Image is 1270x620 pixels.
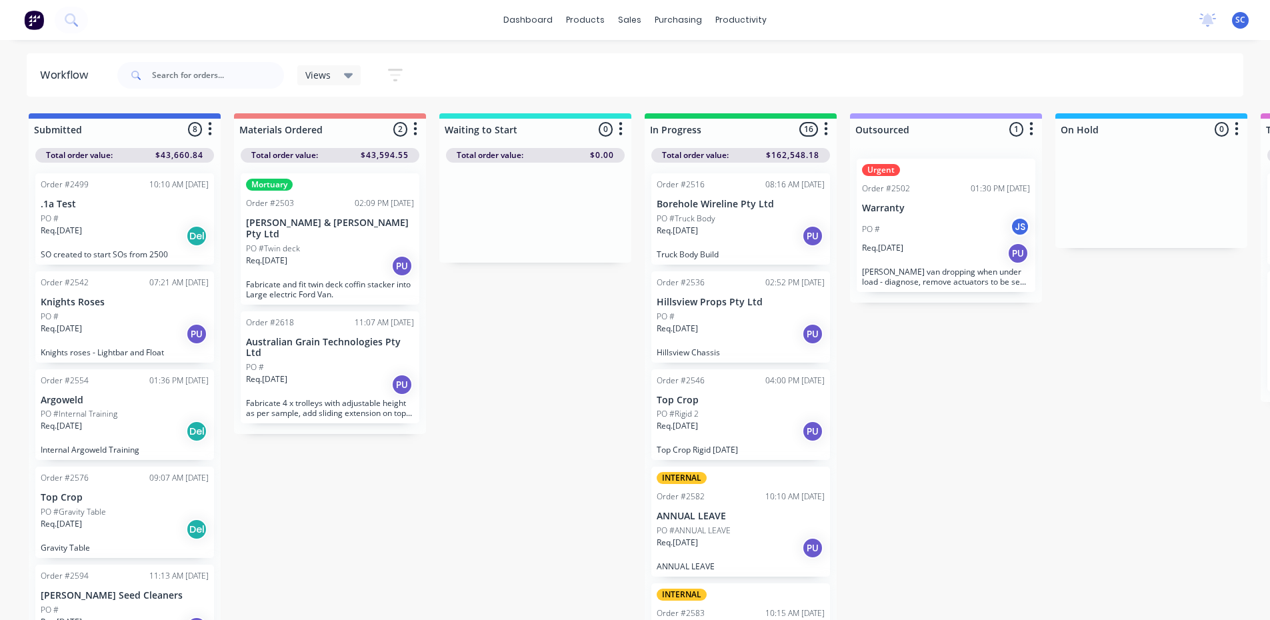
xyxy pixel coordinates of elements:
div: Order #2576 [41,472,89,484]
div: Order #2503 [246,197,294,209]
p: Hillsview Props Pty Ltd [657,297,825,308]
a: dashboard [497,10,559,30]
img: Factory [24,10,44,30]
p: Req. [DATE] [41,225,82,237]
p: ANNUAL LEAVE [657,511,825,522]
div: Order #2546 [657,375,705,387]
div: JS [1010,217,1030,237]
p: Req. [DATE] [246,255,287,267]
p: PO #Truck Body [657,213,715,225]
div: PU [391,374,413,395]
div: PU [1007,243,1029,264]
div: Del [186,519,207,540]
p: PO #Gravity Table [41,506,106,518]
span: SC [1235,14,1245,26]
div: Order #2554 [41,375,89,387]
p: Argoweld [41,395,209,406]
div: 11:07 AM [DATE] [355,317,414,329]
p: Fabricate and fit twin deck coffin stacker into Large electric Ford Van. [246,279,414,299]
div: Order #2618 [246,317,294,329]
div: Order #249910:10 AM [DATE].1a TestPO #Req.[DATE]DelSO created to start SOs from 2500 [35,173,214,265]
p: Internal Argoweld Training [41,445,209,455]
p: Top Crop Rigid [DATE] [657,445,825,455]
div: Order #254604:00 PM [DATE]Top CropPO #Rigid 2Req.[DATE]PUTop Crop Rigid [DATE] [651,369,830,461]
div: Order #2502 [862,183,910,195]
p: PO #Internal Training [41,408,117,420]
span: $162,548.18 [766,149,819,161]
div: 10:10 AM [DATE] [149,179,209,191]
div: PU [391,255,413,277]
p: Warranty [862,203,1030,214]
div: sales [611,10,648,30]
p: ANNUAL LEAVE [657,561,825,571]
span: Total order value: [662,149,729,161]
div: 04:00 PM [DATE] [765,375,825,387]
p: Knights roses - Lightbar and Float [41,347,209,357]
p: Hillsview Chassis [657,347,825,357]
div: Order #255401:36 PM [DATE]ArgoweldPO #Internal TrainingReq.[DATE]DelInternal Argoweld Training [35,369,214,461]
p: Req. [DATE] [41,518,82,530]
p: Req. [DATE] [862,242,903,254]
div: Order #251608:16 AM [DATE]Borehole Wireline Pty LtdPO #Truck BodyReq.[DATE]PUTruck Body Build [651,173,830,265]
p: SO created to start SOs from 2500 [41,249,209,259]
div: Order #2582 [657,491,705,503]
div: Del [186,421,207,442]
div: Order #254207:21 AM [DATE]Knights RosesPO #Req.[DATE]PUKnights roses - Lightbar and Float [35,271,214,363]
p: [PERSON_NAME] van dropping when under load - diagnose, remove actuators to be sent away for repai... [862,267,1030,287]
div: productivity [709,10,773,30]
div: products [559,10,611,30]
div: Mortuary [246,179,293,191]
div: 01:30 PM [DATE] [971,183,1030,195]
div: MortuaryOrder #250302:09 PM [DATE][PERSON_NAME] & [PERSON_NAME] Pty LtdPO #Twin deckReq.[DATE]PUF... [241,173,419,305]
p: Req. [DATE] [41,323,82,335]
p: Req. [DATE] [657,225,698,237]
span: $43,594.55 [361,149,409,161]
p: Borehole Wireline Pty Ltd [657,199,825,210]
p: Gravity Table [41,543,209,553]
div: Workflow [40,67,95,83]
p: Req. [DATE] [41,420,82,432]
div: 07:21 AM [DATE] [149,277,209,289]
p: .1a Test [41,199,209,210]
span: Views [305,68,331,82]
p: PO #ANNUAL LEAVE [657,525,731,537]
div: 01:36 PM [DATE] [149,375,209,387]
p: Truck Body Build [657,249,825,259]
div: Order #2594 [41,570,89,582]
p: Fabricate 4 x trolleys with adjustable height as per sample, add sliding extension on top to allo... [246,398,414,418]
p: Top Crop [657,395,825,406]
p: [PERSON_NAME] Seed Cleaners [41,590,209,601]
div: Del [186,225,207,247]
p: Knights Roses [41,297,209,308]
p: Req. [DATE] [657,420,698,432]
div: 09:07 AM [DATE] [149,472,209,484]
div: PU [802,421,823,442]
div: Order #261811:07 AM [DATE]Australian Grain Technologies Pty LtdPO #Req.[DATE]PUFabricate 4 x trol... [241,311,419,424]
p: PO # [41,213,59,225]
div: INTERNALOrder #258210:10 AM [DATE]ANNUAL LEAVEPO #ANNUAL LEAVEReq.[DATE]PUANNUAL LEAVE [651,467,830,577]
p: [PERSON_NAME] & [PERSON_NAME] Pty Ltd [246,217,414,240]
p: PO # [657,311,675,323]
p: Req. [DATE] [246,373,287,385]
div: 10:15 AM [DATE] [765,607,825,619]
div: INTERNAL [657,472,707,484]
div: Urgent [862,164,900,176]
span: Total order value: [46,149,113,161]
p: PO # [246,361,264,373]
div: PU [802,323,823,345]
div: Order #2516 [657,179,705,191]
p: Req. [DATE] [657,537,698,549]
p: PO # [862,223,880,235]
p: PO # [41,311,59,323]
div: 11:13 AM [DATE] [149,570,209,582]
p: Australian Grain Technologies Pty Ltd [246,337,414,359]
p: Top Crop [41,492,209,503]
span: Total order value: [457,149,523,161]
div: 02:52 PM [DATE] [765,277,825,289]
div: purchasing [648,10,709,30]
div: Order #253602:52 PM [DATE]Hillsview Props Pty LtdPO #Req.[DATE]PUHillsview Chassis [651,271,830,363]
input: Search for orders... [152,62,284,89]
p: PO # [41,604,59,616]
span: $43,660.84 [155,149,203,161]
div: Order #2542 [41,277,89,289]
